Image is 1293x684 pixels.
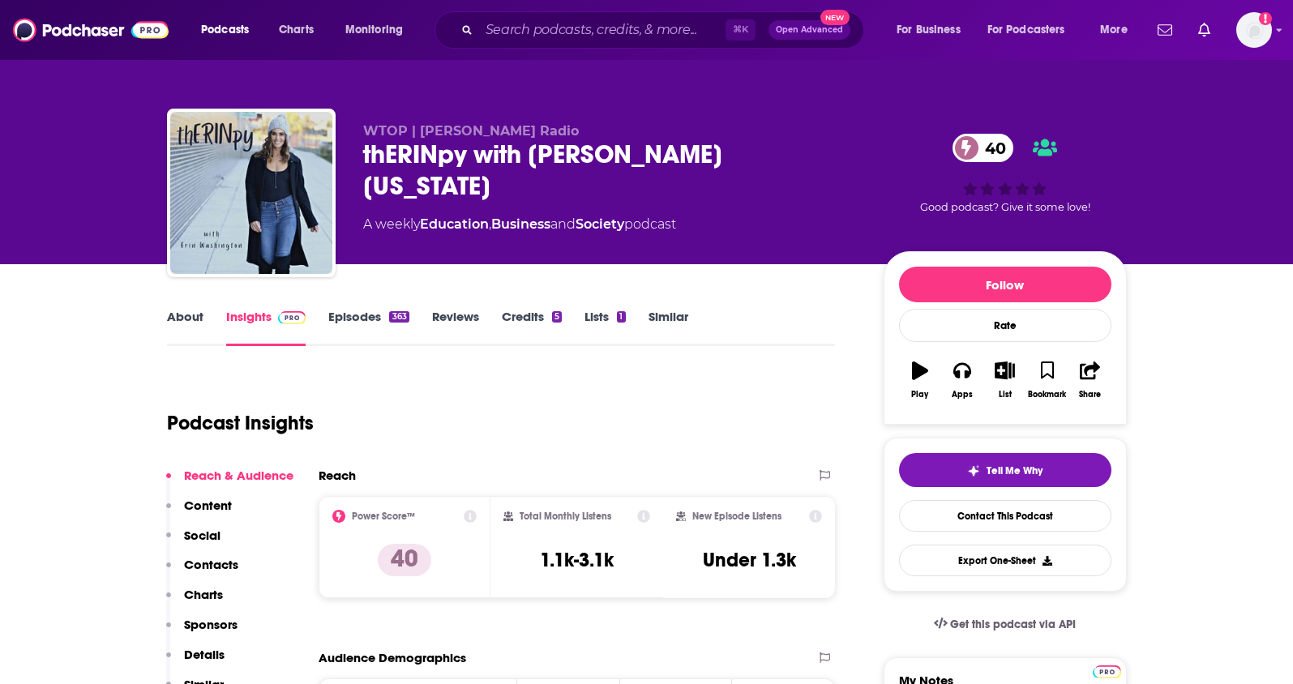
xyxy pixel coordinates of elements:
span: New [820,10,850,25]
button: Share [1068,351,1111,409]
button: open menu [977,17,1089,43]
button: Open AdvancedNew [769,20,850,40]
span: Monitoring [345,19,403,41]
a: Education [420,216,489,232]
img: User Profile [1236,12,1272,48]
a: Lists1 [584,309,625,346]
button: Show profile menu [1236,12,1272,48]
a: Show notifications dropdown [1192,16,1217,44]
a: Charts [268,17,323,43]
input: Search podcasts, credits, & more... [479,17,726,43]
div: 5 [552,311,562,323]
span: Get this podcast via API [950,618,1076,631]
div: Search podcasts, credits, & more... [450,11,880,49]
button: open menu [885,17,981,43]
h2: Reach [319,468,356,483]
a: Reviews [432,309,479,346]
a: About [167,309,203,346]
div: List [999,390,1012,400]
img: Podchaser - Follow, Share and Rate Podcasts [13,15,169,45]
button: Details [166,647,225,677]
div: 1 [617,311,625,323]
button: open menu [190,17,270,43]
span: ⌘ K [726,19,756,41]
span: and [550,216,576,232]
button: Contacts [166,557,238,587]
button: Export One-Sheet [899,545,1111,576]
button: Sponsors [166,617,238,647]
button: tell me why sparkleTell Me Why [899,453,1111,487]
button: Reach & Audience [166,468,293,498]
a: 40 [953,134,1014,162]
span: Tell Me Why [987,464,1043,477]
span: For Podcasters [987,19,1065,41]
div: A weekly podcast [363,215,676,234]
p: Contacts [184,557,238,572]
p: 40 [378,544,431,576]
button: Apps [941,351,983,409]
a: Pro website [1093,663,1121,678]
p: Sponsors [184,617,238,632]
div: 363 [389,311,409,323]
button: open menu [1089,17,1148,43]
div: Share [1079,390,1101,400]
a: Contact This Podcast [899,500,1111,532]
button: Content [166,498,232,528]
h1: Podcast Insights [167,411,314,435]
h2: New Episode Listens [692,511,781,522]
a: Similar [649,309,688,346]
button: Play [899,351,941,409]
span: Logged in as kochristina [1236,12,1272,48]
button: Charts [166,587,223,617]
p: Details [184,647,225,662]
p: Content [184,498,232,513]
a: Get this podcast via API [921,605,1090,644]
p: Reach & Audience [184,468,293,483]
p: Charts [184,587,223,602]
span: More [1100,19,1128,41]
div: 40Good podcast? Give it some love! [884,123,1127,224]
a: Show notifications dropdown [1151,16,1179,44]
span: , [489,216,491,232]
img: Podchaser Pro [1093,665,1121,678]
div: Apps [952,390,973,400]
button: open menu [334,17,424,43]
img: tell me why sparkle [967,464,980,477]
a: Episodes363 [328,309,409,346]
a: InsightsPodchaser Pro [226,309,306,346]
button: List [983,351,1025,409]
p: Social [184,528,220,543]
img: Podchaser Pro [278,311,306,324]
h2: Total Monthly Listens [520,511,611,522]
div: Bookmark [1028,390,1066,400]
span: Charts [279,19,314,41]
h3: 1.1k-3.1k [540,548,614,572]
button: Bookmark [1026,351,1068,409]
h2: Audience Demographics [319,650,466,665]
span: Good podcast? Give it some love! [920,201,1090,213]
div: Rate [899,309,1111,342]
h3: Under 1.3k [703,548,796,572]
span: For Business [897,19,961,41]
iframe: Intercom live chat [1238,629,1277,668]
h2: Power Score™ [352,511,415,522]
span: Open Advanced [776,26,843,34]
button: Follow [899,267,1111,302]
button: Social [166,528,220,558]
a: Society [576,216,624,232]
a: Business [491,216,550,232]
span: 40 [969,134,1014,162]
img: thERINpy with Erin Washington [170,112,332,274]
a: Credits5 [502,309,562,346]
span: Podcasts [201,19,249,41]
div: Play [911,390,928,400]
svg: Add a profile image [1259,12,1272,25]
span: WTOP | [PERSON_NAME] Radio [363,123,579,139]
